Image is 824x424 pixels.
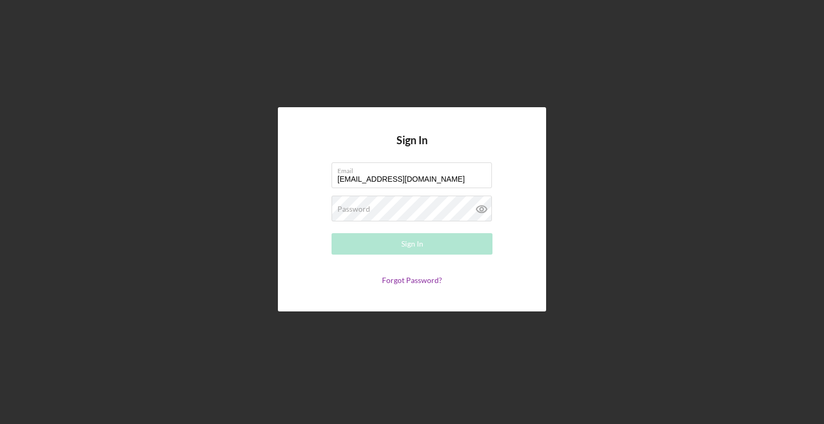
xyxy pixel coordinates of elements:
[396,134,428,162] h4: Sign In
[401,233,423,255] div: Sign In
[337,163,492,175] label: Email
[382,276,442,285] a: Forgot Password?
[337,205,370,213] label: Password
[332,233,492,255] button: Sign In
